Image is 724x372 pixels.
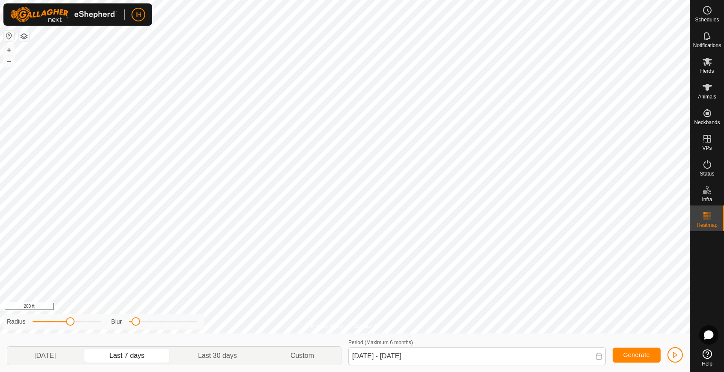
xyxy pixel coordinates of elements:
button: Map Layers [19,31,29,42]
span: Notifications [693,43,721,48]
a: Privacy Policy [311,322,343,330]
span: Infra [702,197,712,202]
button: – [4,56,14,66]
label: Blur [111,317,122,326]
a: Contact Us [353,322,379,330]
button: + [4,45,14,55]
a: Help [690,346,724,370]
button: Generate [613,348,661,363]
button: Reset Map [4,31,14,41]
span: Neckbands [694,120,720,125]
span: IH [135,10,141,19]
span: Herds [700,68,714,74]
span: Heatmap [697,223,718,228]
img: Gallagher Logo [10,7,117,22]
span: Help [702,361,712,366]
span: [DATE] [34,351,56,361]
span: Last 7 days [109,351,144,361]
label: Period (Maximum 6 months) [348,339,413,345]
span: Last 30 days [198,351,237,361]
label: Radius [7,317,26,326]
span: Status [700,171,714,176]
span: Custom [290,351,314,361]
span: Schedules [695,17,719,22]
span: Animals [698,94,716,99]
span: VPs [702,146,712,151]
span: Generate [623,351,650,358]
